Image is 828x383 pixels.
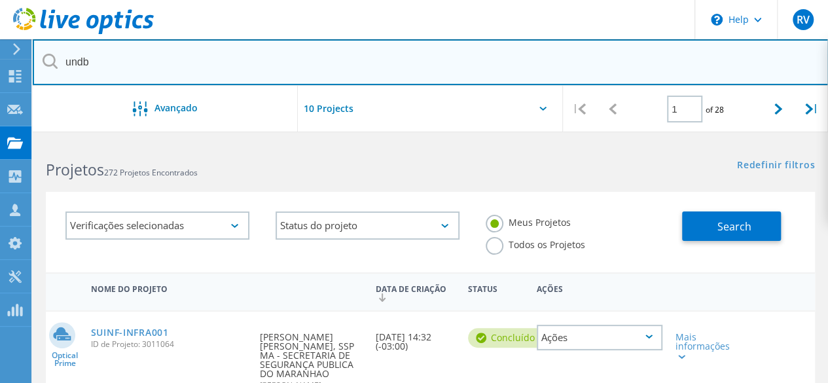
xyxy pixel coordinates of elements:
[706,104,724,115] span: of 28
[461,276,531,300] div: Status
[154,103,198,113] span: Avançado
[13,27,154,37] a: Live Optics Dashboard
[563,86,596,132] div: |
[369,276,461,308] div: Data de Criação
[65,211,249,240] div: Verificações selecionadas
[537,325,662,350] div: Ações
[46,352,84,367] span: Optical Prime
[46,159,104,180] b: Projetos
[737,160,815,172] a: Redefinir filtros
[675,333,724,360] div: Mais informações
[795,86,828,132] div: |
[717,219,751,234] span: Search
[91,340,247,348] span: ID de Projeto: 3011064
[276,211,459,240] div: Status do projeto
[369,312,461,364] div: [DATE] 14:32 (-03:00)
[468,328,548,348] div: Concluído
[682,211,781,241] button: Search
[486,215,571,227] label: Meus Projetos
[711,14,723,26] svg: \n
[104,167,198,178] span: 272 Projetos Encontrados
[796,14,809,25] span: RV
[84,276,254,300] div: Nome do Projeto
[530,276,669,300] div: Ações
[91,328,169,337] a: SUINF-INFRA001
[486,237,585,249] label: Todos os Projetos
